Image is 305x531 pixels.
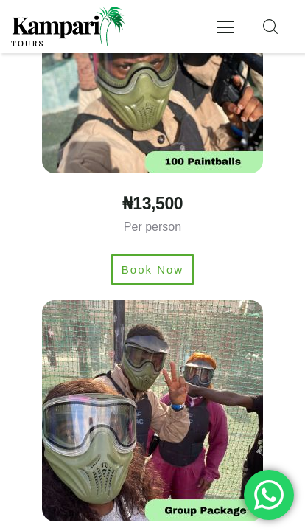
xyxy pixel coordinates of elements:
h6: ₦13,500 [15,195,290,212]
div: 'Chat [244,470,294,520]
a: Book Now [111,254,194,285]
img: Paintballing group package [42,300,263,521]
p: Per person [7,217,298,238]
span: Book Now [122,264,183,275]
img: Home [11,7,125,47]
